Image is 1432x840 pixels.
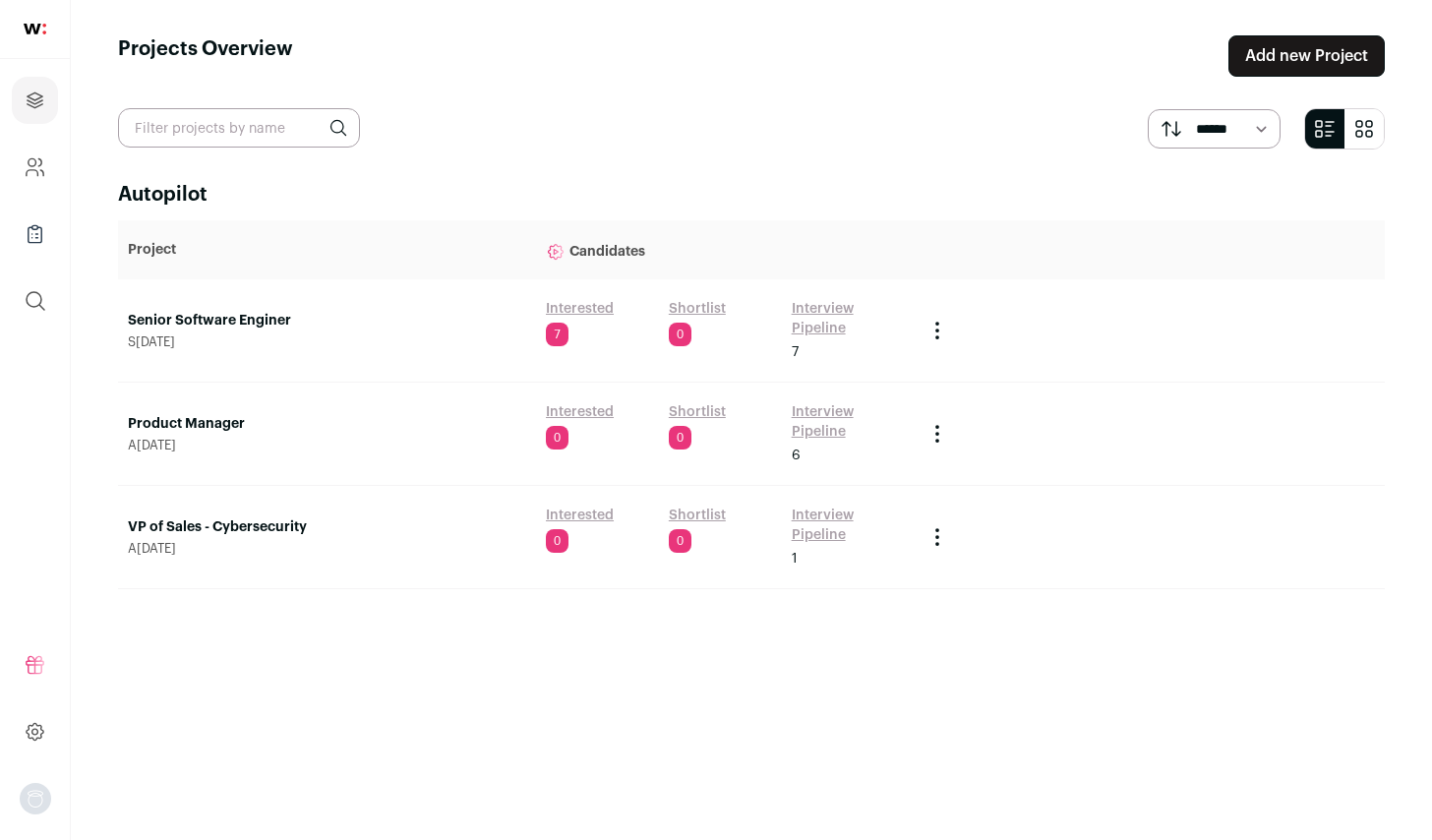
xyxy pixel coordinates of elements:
[546,299,614,319] a: Interested
[546,230,906,270] p: Candidates
[792,342,799,362] span: 7
[20,783,51,814] button: Open dropdown
[669,426,691,450] span: 0
[118,181,1385,209] h2: Autopilot
[118,35,293,77] h1: Projects Overview
[128,438,526,453] span: A[DATE]
[669,529,691,553] span: 0
[792,402,907,442] a: Interview Pipeline
[669,299,726,319] a: Shortlist
[669,323,691,346] span: 0
[118,108,360,148] input: Filter projects by name
[128,240,526,260] p: Project
[546,402,614,422] a: Interested
[20,783,51,814] img: nopic.png
[669,506,726,525] a: Shortlist
[925,525,949,549] button: Project Actions
[669,402,726,422] a: Shortlist
[546,506,614,525] a: Interested
[128,414,526,434] a: Product Manager
[128,311,526,330] a: Senior Software Enginer
[128,541,526,557] span: A[DATE]
[12,144,58,191] a: Company and ATS Settings
[128,334,526,350] span: S[DATE]
[1228,35,1385,77] a: Add new Project
[792,299,907,338] a: Interview Pipeline
[546,323,568,346] span: 7
[546,529,568,553] span: 0
[12,77,58,124] a: Projects
[12,210,58,258] a: Company Lists
[792,446,801,465] span: 6
[792,549,798,569] span: 1
[925,319,949,342] button: Project Actions
[925,422,949,446] button: Project Actions
[792,506,907,545] a: Interview Pipeline
[24,24,46,34] img: wellfound-shorthand-0d5821cbd27db2630d0214b213865d53afaa358527fdda9d0ea32b1df1b89c2c.svg
[546,426,568,450] span: 0
[128,517,526,537] a: VP of Sales - Cybersecurity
